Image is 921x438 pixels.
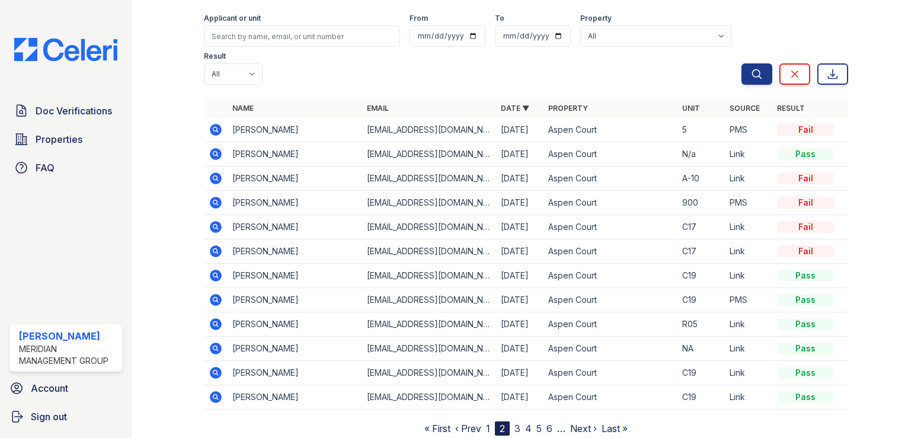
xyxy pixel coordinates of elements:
div: Pass [777,318,834,330]
td: [EMAIL_ADDRESS][DOMAIN_NAME] [362,239,496,264]
td: [PERSON_NAME] [228,288,362,312]
td: [EMAIL_ADDRESS][DOMAIN_NAME] [362,264,496,288]
div: 2 [495,421,510,436]
div: Fail [777,197,834,209]
div: Pass [777,294,834,306]
a: Email [367,104,389,113]
td: C19 [677,361,725,385]
div: Fail [777,172,834,184]
label: Property [580,14,612,23]
td: [PERSON_NAME] [228,264,362,288]
img: CE_Logo_Blue-a8612792a0a2168367f1c8372b55b34899dd931a85d93a1a3d3e32e68fde9ad4.png [5,38,127,61]
span: Doc Verifications [36,104,112,118]
td: [EMAIL_ADDRESS][DOMAIN_NAME] [362,142,496,167]
td: Link [725,337,772,361]
a: 4 [525,423,532,434]
a: Next › [570,423,597,434]
label: Applicant or unit [204,14,261,23]
span: Sign out [31,410,67,424]
a: 5 [536,423,542,434]
td: Link [725,142,772,167]
a: Unit [682,104,700,113]
td: PMS [725,118,772,142]
td: PMS [725,288,772,312]
div: Fail [777,245,834,257]
div: Meridian Management Group [19,343,117,367]
a: Property [548,104,588,113]
td: [EMAIL_ADDRESS][DOMAIN_NAME] [362,215,496,239]
td: 5 [677,118,725,142]
td: R05 [677,312,725,337]
td: C17 [677,215,725,239]
td: NA [677,337,725,361]
td: PMS [725,191,772,215]
a: Result [777,104,805,113]
td: [DATE] [496,142,543,167]
a: Name [232,104,254,113]
td: [DATE] [496,288,543,312]
td: [PERSON_NAME] [228,191,362,215]
td: [PERSON_NAME] [228,385,362,410]
a: Sign out [5,405,127,429]
td: Link [725,215,772,239]
input: Search by name, email, or unit number [204,25,400,47]
td: Aspen Court [543,288,677,312]
td: Aspen Court [543,385,677,410]
a: ‹ Prev [455,423,481,434]
div: [PERSON_NAME] [19,329,117,343]
td: [EMAIL_ADDRESS][DOMAIN_NAME] [362,385,496,410]
td: A-10 [677,167,725,191]
td: Link [725,264,772,288]
td: C17 [677,239,725,264]
div: Pass [777,367,834,379]
span: … [557,421,565,436]
td: Link [725,361,772,385]
td: Aspen Court [543,337,677,361]
td: [DATE] [496,385,543,410]
div: Pass [777,148,834,160]
td: [EMAIL_ADDRESS][DOMAIN_NAME] [362,337,496,361]
td: C19 [677,288,725,312]
td: Aspen Court [543,215,677,239]
a: Properties [9,127,122,151]
span: Properties [36,132,82,146]
td: [PERSON_NAME] [228,239,362,264]
td: C19 [677,264,725,288]
div: Pass [777,343,834,354]
label: From [410,14,428,23]
td: [EMAIL_ADDRESS][DOMAIN_NAME] [362,167,496,191]
td: [PERSON_NAME] [228,167,362,191]
label: To [495,14,504,23]
td: [PERSON_NAME] [228,142,362,167]
label: Result [204,52,226,61]
a: FAQ [9,156,122,180]
a: « First [424,423,450,434]
td: Link [725,167,772,191]
div: Pass [777,391,834,403]
td: Aspen Court [543,142,677,167]
td: [PERSON_NAME] [228,118,362,142]
td: [PERSON_NAME] [228,361,362,385]
td: Aspen Court [543,312,677,337]
span: Account [31,381,68,395]
td: [DATE] [496,312,543,337]
div: Fail [777,221,834,233]
td: C19 [677,385,725,410]
td: [DATE] [496,239,543,264]
td: Link [725,312,772,337]
td: Aspen Court [543,239,677,264]
a: Account [5,376,127,400]
td: Aspen Court [543,167,677,191]
td: Aspen Court [543,361,677,385]
a: Date ▼ [501,104,529,113]
a: 3 [514,423,520,434]
td: Link [725,385,772,410]
td: [DATE] [496,215,543,239]
td: Link [725,239,772,264]
td: [DATE] [496,191,543,215]
td: [EMAIL_ADDRESS][DOMAIN_NAME] [362,288,496,312]
td: Aspen Court [543,264,677,288]
td: [PERSON_NAME] [228,337,362,361]
td: [DATE] [496,337,543,361]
